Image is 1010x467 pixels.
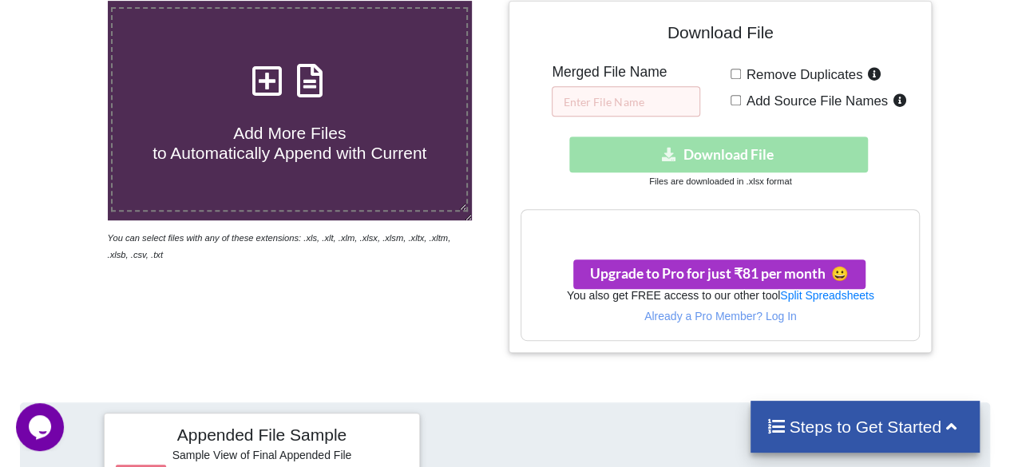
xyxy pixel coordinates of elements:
[741,67,863,82] span: Remove Duplicates
[116,449,408,465] h6: Sample View of Final Appended File
[521,289,919,303] h6: You also get FREE access to our other tool
[552,86,700,117] input: Enter File Name
[521,218,919,235] h3: Your files are more than 1 MB
[552,64,700,81] h5: Merged File Name
[116,425,408,447] h4: Appended File Sample
[108,233,451,259] i: You can select files with any of these extensions: .xls, .xlt, .xlm, .xlsx, .xlsm, .xltx, .xltm, ...
[826,265,849,282] span: smile
[521,13,920,58] h4: Download File
[573,259,865,289] button: Upgrade to Pro for just ₹81 per monthsmile
[521,308,919,324] p: Already a Pro Member? Log In
[780,289,874,302] a: Split Spreadsheets
[590,265,849,282] span: Upgrade to Pro for just ₹81 per month
[766,417,964,437] h4: Steps to Get Started
[649,176,791,186] small: Files are downloaded in .xlsx format
[16,403,67,451] iframe: chat widget
[741,93,888,109] span: Add Source File Names
[152,124,426,162] span: Add More Files to Automatically Append with Current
